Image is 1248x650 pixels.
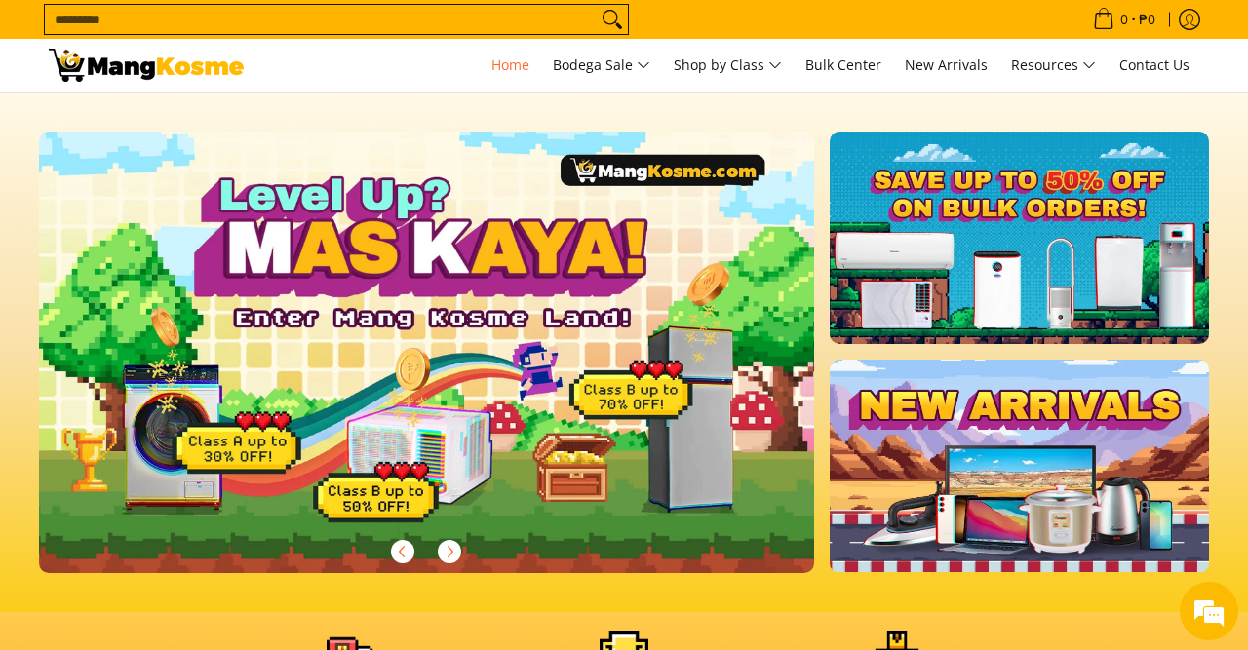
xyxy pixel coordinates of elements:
[1001,39,1106,92] a: Resources
[664,39,792,92] a: Shop by Class
[1136,13,1158,26] span: ₱0
[39,132,814,573] img: Gaming desktop banner
[491,56,529,74] span: Home
[381,530,424,573] button: Previous
[1117,13,1131,26] span: 0
[895,39,997,92] a: New Arrivals
[553,54,650,78] span: Bodega Sale
[905,56,988,74] span: New Arrivals
[805,56,881,74] span: Bulk Center
[1119,56,1189,74] span: Contact Us
[1087,9,1161,30] span: •
[428,530,471,573] button: Next
[1110,39,1199,92] a: Contact Us
[482,39,539,92] a: Home
[49,49,244,82] img: Mang Kosme: Your Home Appliances Warehouse Sale Partner!
[543,39,660,92] a: Bodega Sale
[597,5,628,34] button: Search
[1011,54,1096,78] span: Resources
[674,54,782,78] span: Shop by Class
[263,39,1199,92] nav: Main Menu
[796,39,891,92] a: Bulk Center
